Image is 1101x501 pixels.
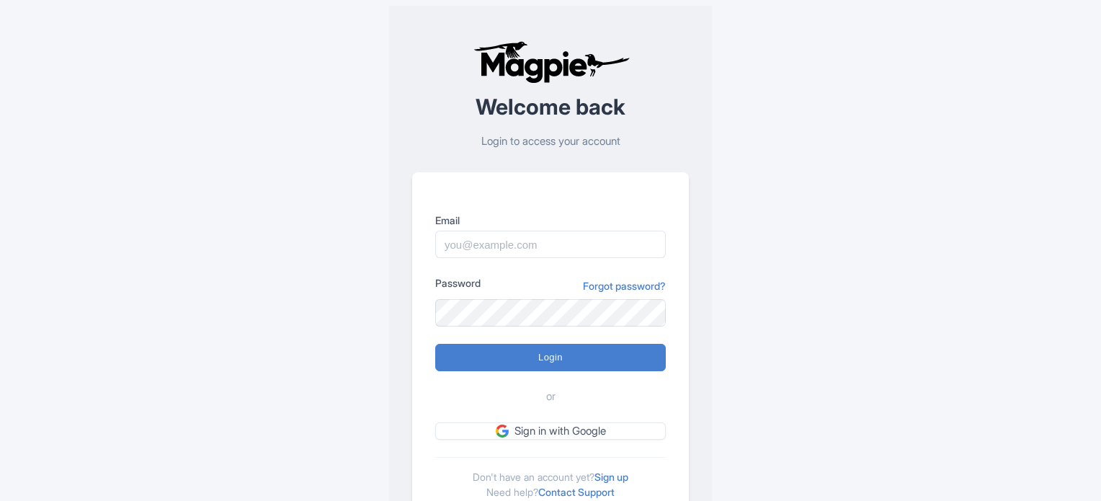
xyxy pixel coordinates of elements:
[412,133,689,150] p: Login to access your account
[538,486,615,498] a: Contact Support
[583,278,666,293] a: Forgot password?
[412,95,689,119] h2: Welcome back
[594,471,628,483] a: Sign up
[435,344,666,371] input: Login
[435,457,666,500] div: Don't have an account yet? Need help?
[435,422,666,440] a: Sign in with Google
[435,213,666,228] label: Email
[435,275,481,291] label: Password
[470,40,632,84] img: logo-ab69f6fb50320c5b225c76a69d11143b.png
[546,389,556,405] span: or
[496,425,509,438] img: google.svg
[435,231,666,258] input: you@example.com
